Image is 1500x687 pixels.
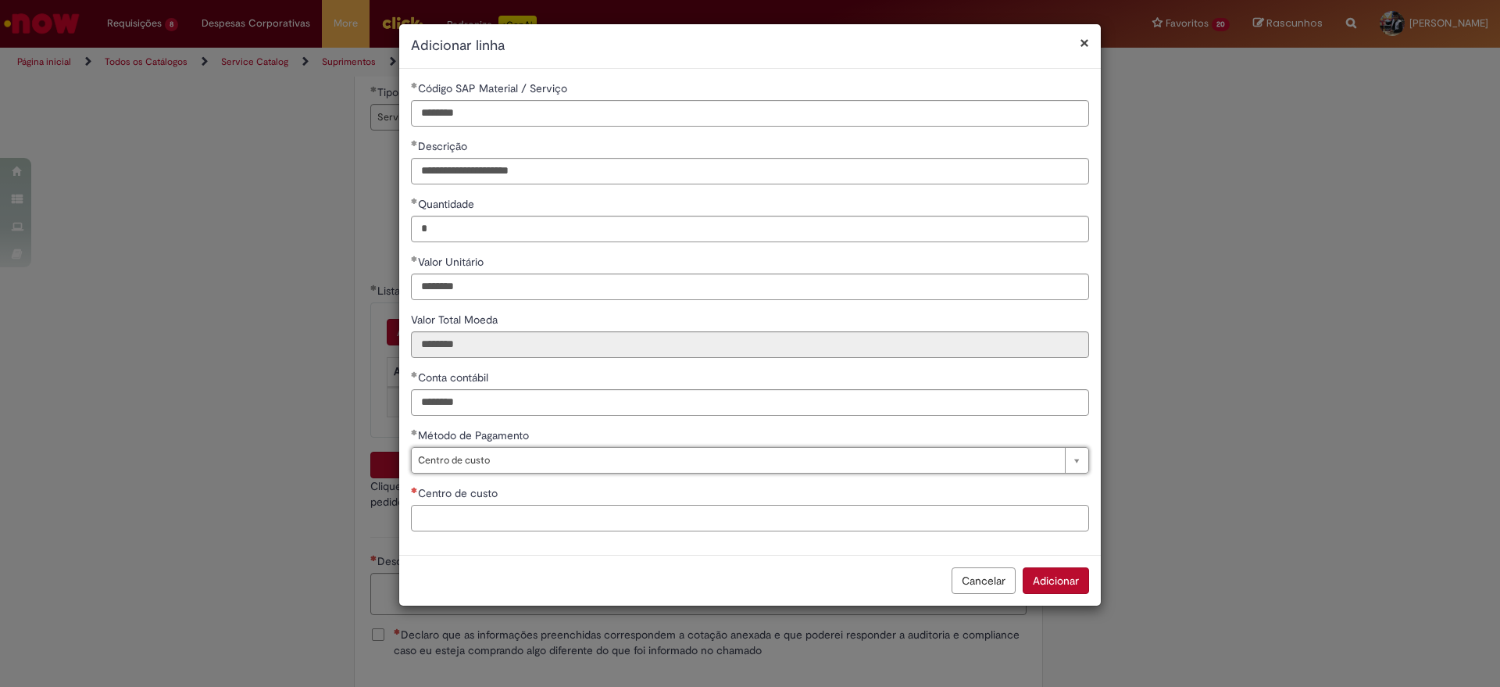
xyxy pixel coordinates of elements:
button: Cancelar [952,567,1016,594]
span: Obrigatório Preenchido [411,140,418,146]
h2: Adicionar linha [411,36,1089,56]
span: Obrigatório Preenchido [411,82,418,88]
span: Obrigatório Preenchido [411,429,418,435]
input: Conta contábil [411,389,1089,416]
span: Descrição [418,139,470,153]
button: Adicionar [1023,567,1089,594]
input: Descrição [411,158,1089,184]
input: Quantidade [411,216,1089,242]
button: Fechar modal [1080,34,1089,51]
span: Somente leitura - Valor Total Moeda [411,313,501,327]
input: Valor Unitário [411,274,1089,300]
span: Método de Pagamento [418,428,532,442]
span: Quantidade [418,197,477,211]
input: Centro de custo [411,505,1089,531]
input: Valor Total Moeda [411,331,1089,358]
span: Necessários [411,487,418,493]
span: Conta contábil [418,370,491,385]
span: Obrigatório Preenchido [411,256,418,262]
span: Centro de custo [418,448,1057,473]
input: Código SAP Material / Serviço [411,100,1089,127]
span: Obrigatório Preenchido [411,371,418,377]
span: Centro de custo [418,486,501,500]
span: Valor Unitário [418,255,487,269]
span: Obrigatório Preenchido [411,198,418,204]
span: Código SAP Material / Serviço [418,81,570,95]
